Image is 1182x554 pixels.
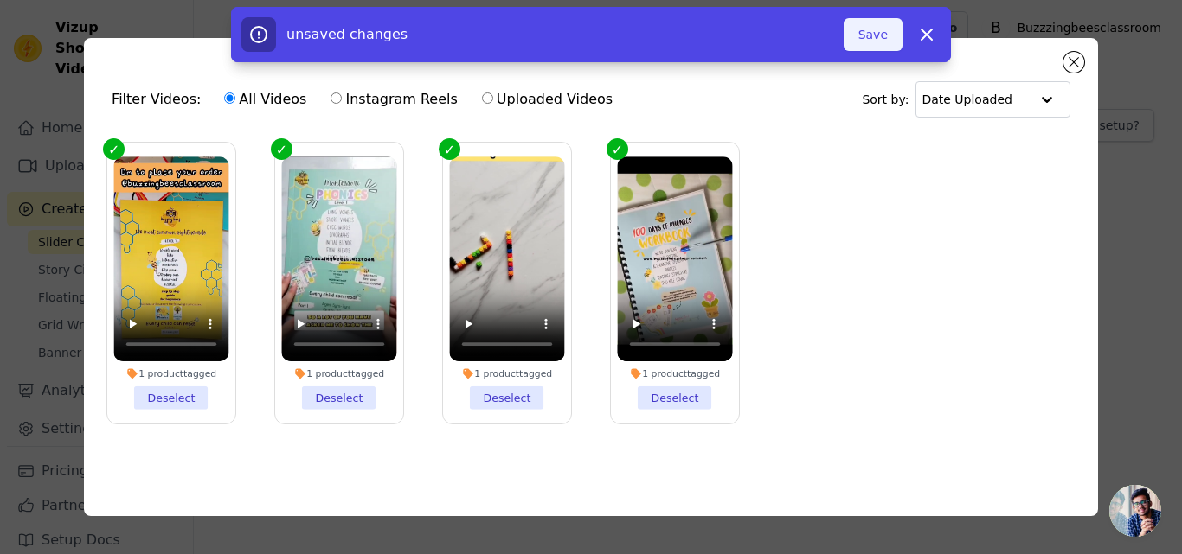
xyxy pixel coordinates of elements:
span: unsaved changes [286,26,408,42]
div: 1 product tagged [281,367,396,379]
div: 1 product tagged [449,367,564,379]
div: Sort by: [862,81,1070,118]
div: Open chat [1109,485,1161,537]
button: Save [844,18,903,51]
div: Filter Videos: [112,80,622,119]
label: Instagram Reels [330,88,458,111]
div: 1 product tagged [113,367,228,379]
label: Uploaded Videos [481,88,613,111]
label: All Videos [223,88,307,111]
div: 1 product tagged [617,367,732,379]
